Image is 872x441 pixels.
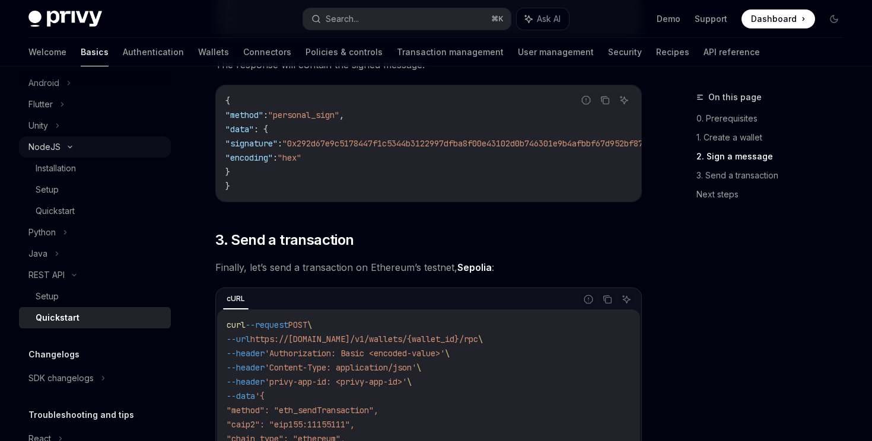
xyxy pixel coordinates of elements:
[227,419,355,430] span: "caip2": "eip155:11155111",
[243,38,291,66] a: Connectors
[81,38,109,66] a: Basics
[246,319,288,330] span: --request
[215,231,354,250] span: 3. Send a transaction
[339,110,344,120] span: ,
[695,13,727,25] a: Support
[696,109,853,128] a: 0. Prerequisites
[751,13,797,25] span: Dashboard
[600,292,615,307] button: Copy the contents from the code block
[225,181,230,191] span: }
[537,13,561,25] span: Ask AI
[278,152,301,163] span: "hex"
[397,38,504,66] a: Transaction management
[225,110,263,120] span: "method"
[696,147,853,166] a: 2. Sign a message
[268,110,339,120] span: "personal_sign"
[616,92,632,108] button: Ask AI
[28,347,79,362] h5: Changelogs
[597,92,613,108] button: Copy the contents from the code block
[28,140,61,154] div: NodeJS
[28,225,56,239] div: Python
[708,90,762,104] span: On this page
[478,334,483,344] span: \
[288,319,307,330] span: POST
[227,319,246,330] span: curl
[517,8,569,30] button: Ask AI
[407,376,412,387] span: \
[36,311,79,325] div: Quickstart
[825,9,844,28] button: Toggle dark mode
[656,38,689,66] a: Recipes
[326,12,359,26] div: Search...
[696,185,853,204] a: Next steps
[28,371,94,385] div: SDK changelogs
[608,38,642,66] a: Security
[19,200,171,222] a: Quickstart
[581,292,596,307] button: Report incorrect code
[28,247,47,261] div: Java
[28,408,134,422] h5: Troubleshooting and tips
[225,167,230,177] span: }
[250,334,478,344] span: https://[DOMAIN_NAME]/v1/wallets/{wallet_id}/rpc
[265,348,445,359] span: 'Authorization: Basic <encoded-value>'
[227,405,378,416] span: "method": "eth_sendTransaction",
[28,11,102,27] img: dark logo
[28,119,48,133] div: Unity
[225,95,230,106] span: {
[223,292,249,306] div: cURL
[227,334,250,344] span: --url
[619,292,634,307] button: Ask AI
[28,97,53,111] div: Flutter
[225,124,254,135] span: "data"
[263,110,268,120] span: :
[19,158,171,179] a: Installation
[657,13,680,25] a: Demo
[305,38,383,66] a: Policies & controls
[278,138,282,149] span: :
[225,152,273,163] span: "encoding"
[19,179,171,200] a: Setup
[123,38,184,66] a: Authentication
[36,183,59,197] div: Setup
[227,362,265,373] span: --header
[227,348,265,359] span: --header
[518,38,594,66] a: User management
[28,38,66,66] a: Welcome
[36,204,75,218] div: Quickstart
[273,152,278,163] span: :
[19,286,171,307] a: Setup
[696,166,853,185] a: 3. Send a transaction
[36,161,76,175] div: Installation
[215,259,642,276] span: Finally, let’s send a transaction on Ethereum’s testnet, :
[225,138,278,149] span: "signature"
[28,268,65,282] div: REST API
[457,261,492,274] a: Sepolia
[36,289,59,303] div: Setup
[254,124,268,135] span: : {
[578,92,594,108] button: Report incorrect code
[491,14,504,24] span: ⌘ K
[255,391,265,401] span: '{
[741,9,815,28] a: Dashboard
[227,391,255,401] span: --data
[265,362,416,373] span: 'Content-Type: application/json'
[198,38,229,66] a: Wallets
[416,362,421,373] span: \
[303,8,510,30] button: Search...⌘K
[445,348,450,359] span: \
[19,307,171,328] a: Quickstart
[696,128,853,147] a: 1. Create a wallet
[307,319,312,330] span: \
[704,38,760,66] a: API reference
[227,376,265,387] span: --header
[265,376,407,387] span: 'privy-app-id: <privy-app-id>'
